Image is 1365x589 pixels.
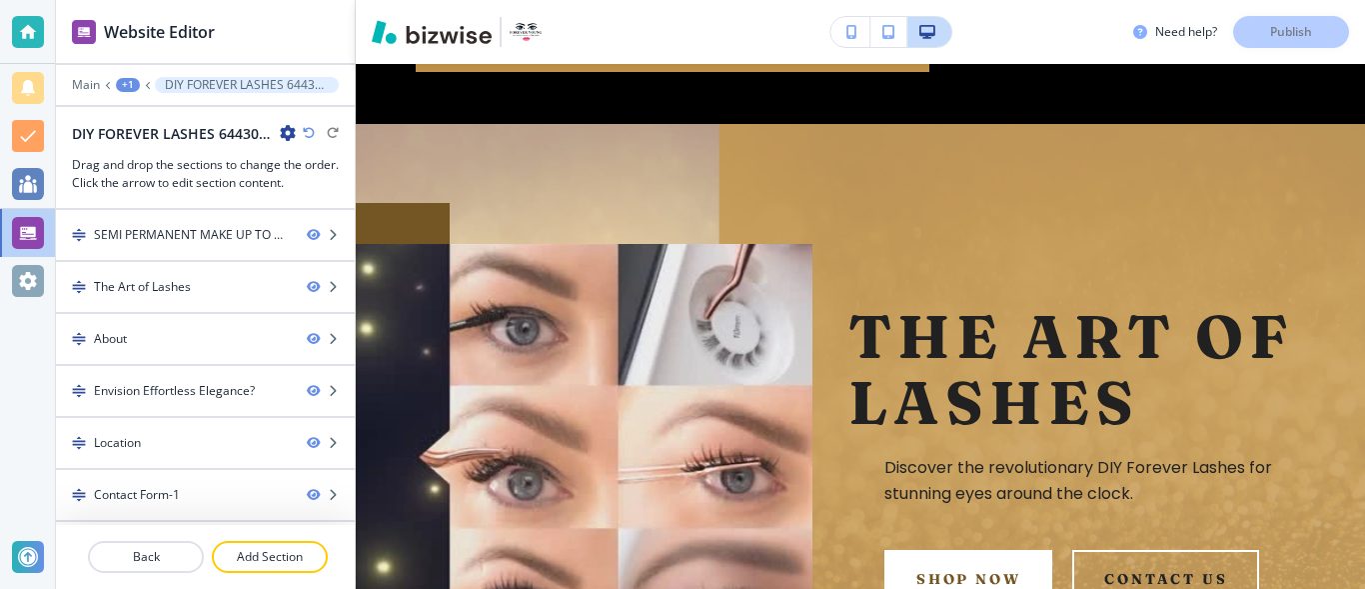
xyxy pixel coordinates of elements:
div: Location [94,434,141,452]
img: editor icon [72,20,96,44]
button: Add Section [212,541,328,573]
h1: The Art of Lashes [848,303,1305,435]
button: Main [72,78,100,92]
p: Add Section [214,548,326,566]
div: Contact Form-1 [94,486,180,504]
div: Envision Effortless Elegance? [94,382,255,400]
img: Drag [72,488,86,502]
img: Drag [72,228,86,242]
img: Drag [72,384,86,398]
h3: Need help? [1155,23,1217,41]
img: Drag [72,332,86,346]
p: Back [90,548,202,566]
div: DragContact Form-1 [56,470,355,520]
p: Discover the revolutionary DIY Forever Lashes for stunning eyes around the clock. [884,455,1305,506]
img: Drag [72,436,86,450]
h2: Website Editor [104,20,215,44]
img: Bizwise Logo [372,20,492,44]
div: SEMI PERMANENT MAKE UP TO MAKE YOU LOOK & FEEL YOUR BEST 24/7-1 [94,226,291,244]
button: Back [88,541,204,573]
button: DIY FOREVER LASHES 6443058 [155,77,339,93]
div: About [94,330,127,348]
img: Drag [72,280,86,294]
div: DragEnvision Effortless Elegance? [56,366,355,416]
img: Your Logo [510,16,542,48]
p: DIY FOREVER LASHES 6443058 [165,78,329,92]
div: DragAbout [56,314,355,364]
div: DragSEMI PERMANENT MAKE UP TO MAKE YOU LOOK & FEEL YOUR BEST 24/7-1 [56,210,355,260]
div: The Art of Lashes [94,278,191,296]
div: DragLocation [56,418,355,468]
h3: Drag and drop the sections to change the order. Click the arrow to edit section content. [72,156,339,192]
div: DragThe Art of Lashes [56,262,355,312]
button: +1 [116,78,140,92]
h2: DIY FOREVER LASHES 6443058 [72,123,272,144]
